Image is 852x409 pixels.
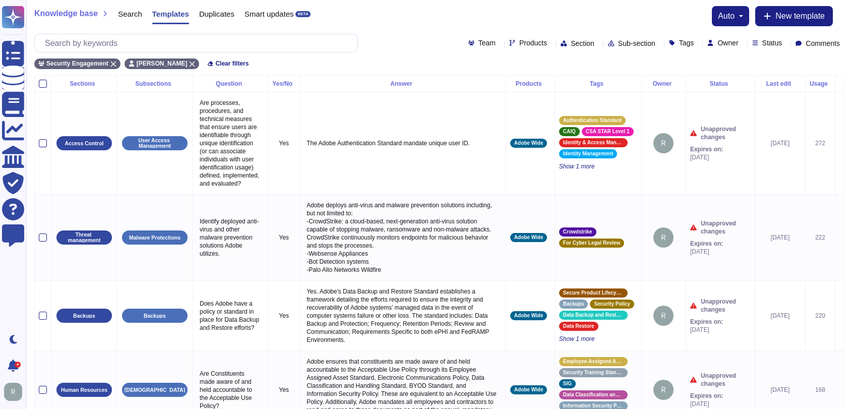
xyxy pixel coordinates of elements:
[759,386,801,394] div: [DATE]
[717,39,738,46] span: Owner
[563,324,594,329] span: Data Restore
[618,40,655,47] span: Sub-section
[126,138,184,148] p: User Access Management
[304,137,502,150] p: The Adobe Authentication Standard mandate unique user ID.
[46,61,108,67] span: Security Engagement
[61,387,107,393] p: Human Resources
[514,387,543,392] span: Adobe Wide
[197,96,264,190] p: Are processes, procedures, and technical measures that ensure users are identifiable through uniq...
[701,219,751,236] span: Unapproved changes
[810,139,831,147] div: 272
[690,392,723,400] span: Expires on:
[514,235,543,240] span: Adobe Wide
[121,81,189,87] div: Subsections
[775,12,825,20] span: New template
[563,140,624,145] span: Identity & Access Management
[272,312,295,320] p: Yes
[718,12,743,20] button: auto
[65,141,103,146] p: Access Control
[679,39,694,46] span: Tags
[563,151,613,156] span: Identity Management
[272,81,295,87] div: Yes/No
[514,313,543,318] span: Adobe Wide
[810,312,831,320] div: 220
[759,233,801,242] div: [DATE]
[810,233,831,242] div: 222
[806,40,840,47] span: Comments
[701,298,751,314] span: Unapproved changes
[563,290,624,296] span: Secure Product Lifecycle Standard
[563,359,624,364] span: Employee-Assigned Asset Standard
[690,400,723,408] span: [DATE]
[653,133,674,153] img: user
[272,386,295,394] p: Yes
[304,81,502,87] div: Answer
[586,129,630,134] span: CSA STAR Level 1
[563,241,620,246] span: For Cyber Legal Review
[759,139,801,147] div: [DATE]
[272,233,295,242] p: Yes
[4,383,22,401] img: user
[40,34,357,52] input: Search by keywords
[690,153,723,161] span: [DATE]
[55,81,112,87] div: Sections
[510,81,551,87] div: Products
[60,232,108,243] p: Threat management
[701,372,751,388] span: Unapproved changes
[304,285,502,346] p: Yes. Adobe's Data Backup and Restore Standard establishes a framework detailing the efforts requi...
[690,318,723,326] span: Expires on:
[690,81,751,87] div: Status
[118,10,142,18] span: Search
[563,129,576,134] span: CAIQ
[129,235,180,241] p: Malware Protections
[690,240,723,248] span: Expires on:
[34,10,98,18] span: Knowledge base
[690,326,723,334] span: [DATE]
[701,125,751,141] span: Unapproved changes
[762,39,782,46] span: Status
[571,40,594,47] span: Section
[245,10,294,18] span: Smart updates
[563,392,624,397] span: Data Classification and Handling Standard
[272,139,295,147] p: Yes
[295,11,310,17] div: BETA
[215,61,249,67] span: Clear filters
[563,302,584,307] span: Backups
[563,403,624,408] span: Information Security Policy
[137,61,188,67] span: [PERSON_NAME]
[2,381,29,403] button: user
[144,313,166,319] p: Backups
[197,215,264,260] p: Identify deployed anti-virus and other malware prevention solutions Adobe utilizes.
[478,39,496,46] span: Team
[690,248,723,256] span: [DATE]
[199,10,234,18] span: Duplicates
[594,302,630,307] span: Security Policy
[563,381,572,386] span: SIG
[559,81,637,87] div: Tags
[125,387,185,393] p: [DEMOGRAPHIC_DATA]
[653,306,674,326] img: user
[197,81,264,87] div: Question
[755,6,833,26] button: New template
[563,118,622,123] span: Authentication Standard
[197,297,264,334] p: Does Adobe have a policy or standard in place for Data Backup and Restore efforts?
[646,81,682,87] div: Owner
[563,370,624,375] span: Security Training Standard
[15,362,21,368] div: 4
[559,162,637,170] span: Show 1 more
[304,199,502,276] p: Adobe deploys anti-virus and malware prevention solutions including, but not limited to: -CrowdSt...
[690,145,723,153] span: Expires on:
[563,229,592,235] span: Crowdstrike
[514,141,543,146] span: Adobe Wide
[559,335,637,343] span: Show 1 more
[759,312,801,320] div: [DATE]
[152,10,189,18] span: Templates
[563,313,624,318] span: Data Backup and Restore Standard
[519,39,547,46] span: Products
[810,386,831,394] div: 168
[810,81,831,87] div: Usage
[653,227,674,248] img: user
[73,313,95,319] p: Backups
[653,380,674,400] img: user
[718,12,735,20] span: auto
